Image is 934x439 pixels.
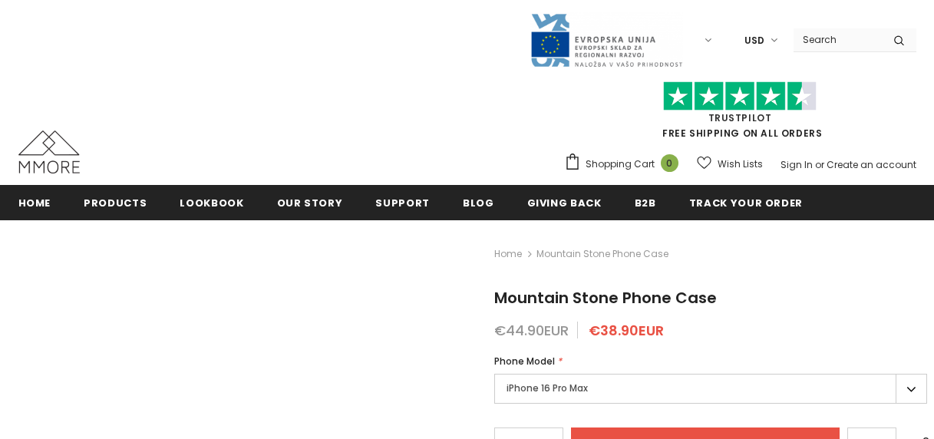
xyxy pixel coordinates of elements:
[494,245,522,263] a: Home
[536,245,668,263] span: Mountain Stone Phone Case
[375,185,430,219] a: support
[494,287,717,309] span: Mountain Stone Phone Case
[589,321,664,340] span: €38.90EUR
[794,28,882,51] input: Search Site
[527,196,602,210] span: Giving back
[697,150,763,177] a: Wish Lists
[827,158,916,171] a: Create an account
[463,185,494,219] a: Blog
[661,154,678,172] span: 0
[84,196,147,210] span: Products
[18,185,51,219] a: Home
[689,196,803,210] span: Track your order
[494,355,555,368] span: Phone Model
[530,12,683,68] img: Javni Razpis
[18,130,80,173] img: MMORE Cases
[663,81,817,111] img: Trust Pilot Stars
[277,196,343,210] span: Our Story
[494,321,569,340] span: €44.90EUR
[815,158,824,171] span: or
[180,185,243,219] a: Lookbook
[375,196,430,210] span: support
[564,153,686,176] a: Shopping Cart 0
[180,196,243,210] span: Lookbook
[18,196,51,210] span: Home
[689,185,803,219] a: Track your order
[635,196,656,210] span: B2B
[718,157,763,172] span: Wish Lists
[530,33,683,46] a: Javni Razpis
[527,185,602,219] a: Giving back
[586,157,655,172] span: Shopping Cart
[635,185,656,219] a: B2B
[708,111,772,124] a: Trustpilot
[781,158,813,171] a: Sign In
[277,185,343,219] a: Our Story
[463,196,494,210] span: Blog
[744,33,764,48] span: USD
[84,185,147,219] a: Products
[494,374,927,404] label: iPhone 16 Pro Max
[564,88,916,140] span: FREE SHIPPING ON ALL ORDERS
